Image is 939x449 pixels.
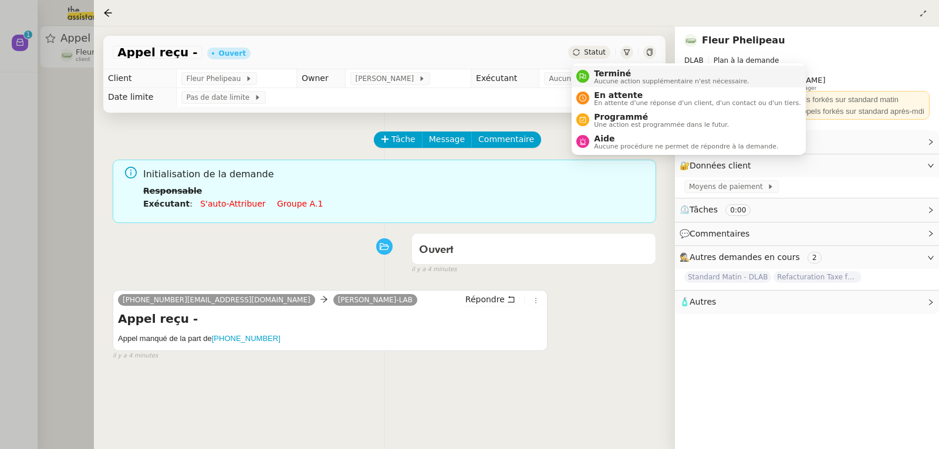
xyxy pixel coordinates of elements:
[419,245,454,255] span: Ouvert
[422,131,472,148] button: Message
[411,265,457,275] span: il y a 4 minutes
[391,133,416,146] span: Tâche
[725,204,751,216] nz-tag: 0:00
[594,143,778,150] span: Aucune procédure ne permet de répondre à la demande.
[689,94,925,106] div: 📞 Standard jusqu'à 13H --> Appels forkés sur standard matin
[675,222,939,245] div: 💬Commentaires
[186,73,245,85] span: Fleur Phelipeau
[675,198,939,221] div: ⏲️Tâches 0:00
[186,92,254,103] span: Pas de date limite
[594,69,749,78] span: Terminé
[143,199,190,208] b: Exécutant
[689,181,767,193] span: Moyens de paiement
[690,252,800,262] span: Autres demandes en cours
[675,154,939,177] div: 🔐Données client
[465,293,505,305] span: Répondre
[103,88,177,107] td: Date limite
[478,133,534,146] span: Commentaire
[702,35,785,46] a: Fleur Phelipeau
[374,131,423,148] button: Tâche
[714,56,779,65] span: Plan à la demande
[690,229,749,238] span: Commentaires
[117,46,197,58] span: Appel reçu -
[680,229,755,238] span: 💬
[118,333,542,345] h5: Appel manqué de la part de
[594,134,778,143] span: Aide
[296,69,346,88] td: Owner
[355,73,418,85] span: [PERSON_NAME]
[113,351,158,361] span: il y a 4 minutes
[808,252,822,264] nz-tag: 2
[594,112,729,121] span: Programmé
[190,199,192,208] span: :
[684,34,697,47] img: 7f9b6497-4ade-4d5b-ae17-2cbe23708554
[594,78,749,85] span: Aucune action supplémentaire n'est nécessaire.
[143,167,647,183] span: Initialisation de la demande
[684,56,704,65] span: DLAB
[200,199,265,208] a: S'auto-attribuer
[690,205,718,214] span: Tâches
[277,199,323,208] a: Groupe a.1
[594,121,729,128] span: Une action est programmée dans le futur.
[429,133,465,146] span: Message
[594,90,800,100] span: En attente
[690,297,716,306] span: Autres
[118,310,542,327] h4: Appel reçu -
[471,131,541,148] button: Commentaire
[680,159,756,173] span: 🔐
[774,271,862,283] span: Refacturation Taxe foncière 2025
[675,291,939,313] div: 🧴Autres
[212,334,281,343] a: [PHONE_NUMBER]
[690,161,751,170] span: Données client
[471,69,539,88] td: Exécutant
[333,295,417,305] a: [PERSON_NAME]-LAB
[680,297,716,306] span: 🧴
[594,100,800,106] span: En attente d'une réponse d'un client, d'un contact ou d'un tiers.
[675,246,939,269] div: 🕵️Autres demandes en cours 2
[689,106,925,117] div: 📞 Standard à partir de 13H --> Appels forkés sur standard après-mdi
[680,205,761,214] span: ⏲️
[103,69,177,88] td: Client
[680,252,826,262] span: 🕵️
[143,186,202,195] b: Responsable
[123,296,310,304] span: [PHONE_NUMBER][EMAIL_ADDRESS][DOMAIN_NAME]
[549,73,613,85] span: Aucun exécutant
[584,48,606,56] span: Statut
[218,50,245,57] div: Ouvert
[675,130,939,153] div: ⚙️Procédures
[684,271,771,283] span: Standard Matin - DLAB
[461,293,519,306] button: Répondre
